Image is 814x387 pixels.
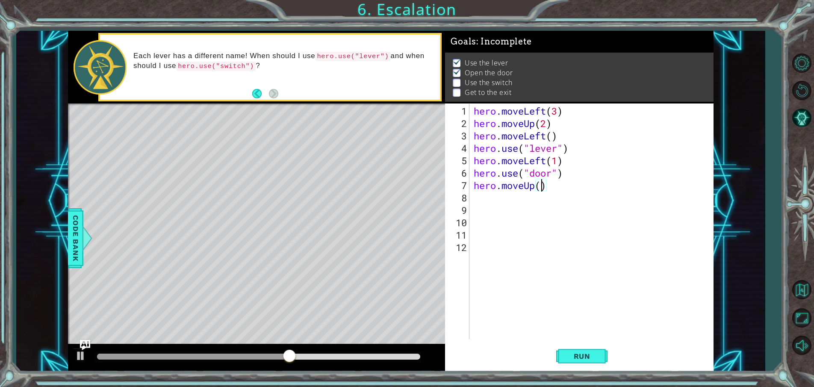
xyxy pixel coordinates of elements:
[447,167,469,179] div: 6
[447,179,469,192] div: 7
[565,352,599,360] span: Run
[789,333,814,358] button: Mute
[269,89,278,98] button: Next
[789,306,814,331] button: Maximize Browser
[447,204,469,216] div: 9
[447,130,469,142] div: 3
[451,36,531,47] span: Goals
[447,192,469,204] div: 8
[453,68,461,75] img: Check mark for checkbox
[556,343,608,370] button: Shift+Enter: Run current code.
[447,216,469,229] div: 10
[447,142,469,154] div: 4
[133,51,434,71] p: Each lever has a different name! When should I use and when should I use ?
[252,89,269,98] button: Back
[476,36,531,47] span: : Incomplete
[465,88,511,97] p: Get to the exit
[72,348,89,366] button: ⌘ + P: Play
[465,58,508,68] p: Use the lever
[789,276,814,304] a: Back to Map
[447,229,469,241] div: 11
[465,68,513,77] p: Open the door
[789,278,814,302] button: Back to Map
[447,117,469,130] div: 2
[789,106,814,130] button: AI Hint
[789,51,814,76] button: Level Options
[453,58,461,65] img: Check mark for checkbox
[447,154,469,167] div: 5
[69,212,83,264] span: Code Bank
[176,62,256,71] code: hero.use("switch")
[465,78,513,87] p: Use the switch
[315,52,390,61] code: hero.use("lever")
[447,241,469,254] div: 12
[447,105,469,117] div: 1
[789,78,814,103] button: Restart Level
[80,340,90,350] button: Ask AI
